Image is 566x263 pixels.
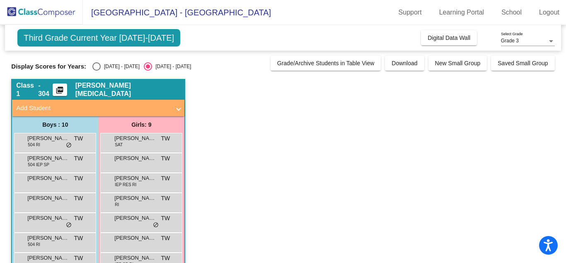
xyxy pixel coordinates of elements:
button: Print Students Details [53,84,67,96]
span: Download [392,60,417,66]
span: TW [74,134,83,143]
span: [PERSON_NAME] [114,134,156,143]
span: [PERSON_NAME] [114,214,156,222]
span: TW [74,254,83,263]
span: do_not_disturb_alt [66,142,72,149]
div: Boys : 10 [12,116,98,133]
span: Display Scores for Years: [11,63,86,70]
div: Girls: 9 [98,116,184,133]
span: [PERSON_NAME] [27,234,69,242]
span: Digital Data Wall [428,34,470,41]
span: IEP RES RI [115,182,136,188]
span: [PERSON_NAME] [114,254,156,262]
span: [PERSON_NAME] [114,174,156,182]
div: [DATE] - [DATE] [101,63,140,70]
span: do_not_disturb_alt [66,222,72,229]
span: [PERSON_NAME] [27,214,69,222]
span: [PERSON_NAME] [27,254,69,262]
span: [PERSON_NAME][MEDICAL_DATA] [75,81,181,98]
span: do_not_disturb_alt [153,222,159,229]
span: [PERSON_NAME] [114,194,156,202]
a: Logout [532,6,566,19]
a: School [495,6,528,19]
mat-icon: picture_as_pdf [55,86,65,98]
span: - 304 [38,81,52,98]
span: Class 1 [16,81,38,98]
a: Support [392,6,428,19]
span: TW [161,154,170,163]
span: [PERSON_NAME] [27,154,69,162]
mat-panel-title: Add Student [16,103,170,113]
span: RI [115,202,119,208]
span: TW [161,254,170,263]
span: New Small Group [435,60,481,66]
span: [PERSON_NAME] [27,134,69,143]
span: TW [161,234,170,243]
span: Grade/Archive Students in Table View [277,60,375,66]
span: TW [74,194,83,203]
span: TW [161,174,170,183]
span: SAT [115,142,123,148]
mat-expansion-panel-header: Add Student [12,100,184,116]
span: TW [161,214,170,223]
span: [PERSON_NAME] [114,154,156,162]
span: Saved Small Group [498,60,548,66]
span: [PERSON_NAME] DAILY [114,234,156,242]
span: TW [161,194,170,203]
span: [GEOGRAPHIC_DATA] - [GEOGRAPHIC_DATA] [83,6,271,19]
span: [PERSON_NAME] [27,194,69,202]
span: TW [74,234,83,243]
span: Third Grade Current Year [DATE]-[DATE] [17,29,180,47]
mat-radio-group: Select an option [92,62,191,71]
span: TW [161,134,170,143]
button: Download [385,56,424,71]
span: Grade 3 [501,38,519,44]
span: 504 RI [28,142,40,148]
button: Saved Small Group [491,56,554,71]
a: Learning Portal [433,6,491,19]
span: TW [74,214,83,223]
button: Grade/Archive Students in Table View [271,56,381,71]
span: [PERSON_NAME] [27,174,69,182]
span: TW [74,174,83,183]
span: 504 RI [28,241,40,248]
span: TW [74,154,83,163]
div: [DATE] - [DATE] [152,63,191,70]
button: New Small Group [428,56,487,71]
span: 504 IEP SP [28,162,49,168]
button: Digital Data Wall [421,30,477,45]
